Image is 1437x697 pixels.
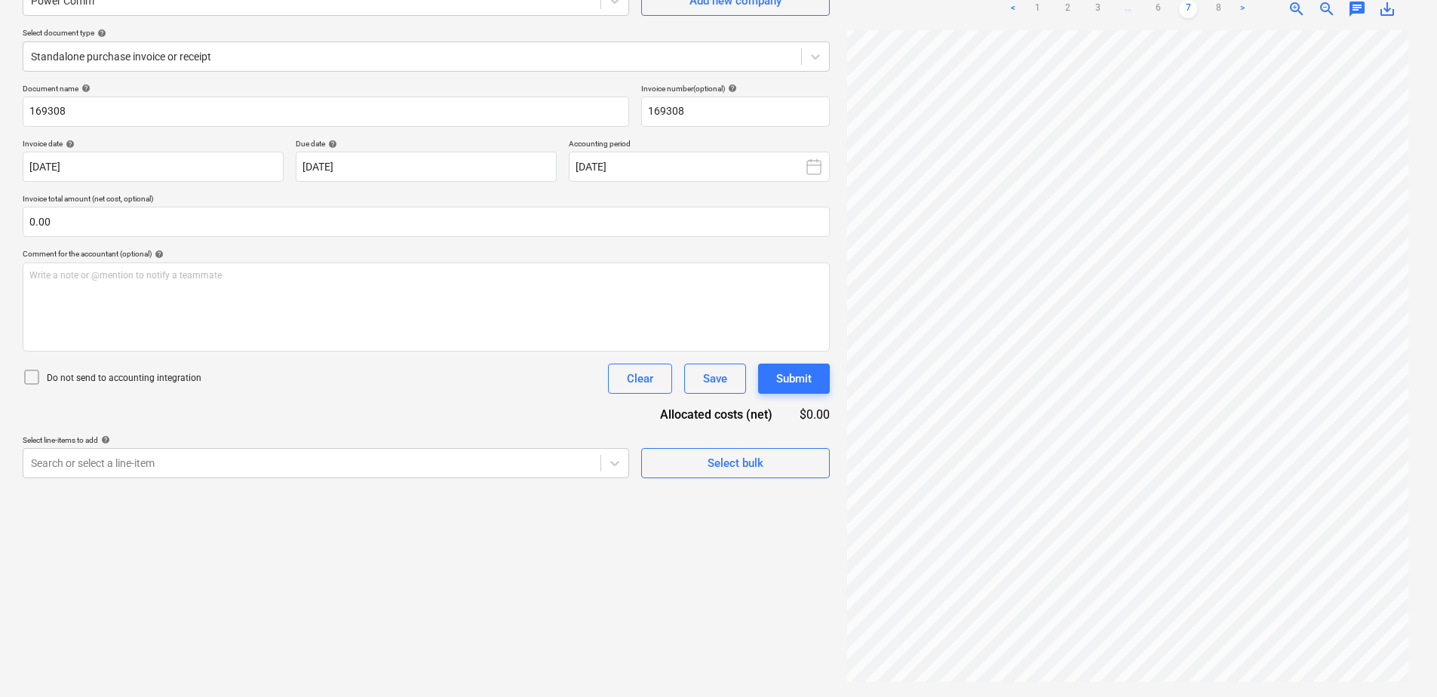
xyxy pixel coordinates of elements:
div: Allocated costs (net) [634,406,797,423]
div: Invoice number (optional) [641,84,830,94]
button: Select bulk [641,448,830,478]
input: Invoice number [641,97,830,127]
div: Save [703,369,727,388]
span: help [325,140,337,149]
button: Save [684,364,746,394]
div: $0.00 [797,406,830,423]
div: Document name [23,84,629,94]
div: Invoice date [23,139,284,149]
button: [DATE] [569,152,830,182]
div: Submit [776,369,812,388]
div: Select document type [23,28,830,38]
button: Submit [758,364,830,394]
div: Select line-items to add [23,435,629,445]
span: help [63,140,75,149]
p: Accounting period [569,139,830,152]
span: help [78,84,91,93]
div: Select bulk [708,453,763,473]
input: Due date not specified [296,152,557,182]
p: Invoice total amount (net cost, optional) [23,194,830,207]
input: Invoice total amount (net cost, optional) [23,207,830,237]
button: Clear [608,364,672,394]
div: Comment for the accountant (optional) [23,249,830,259]
span: help [725,84,737,93]
input: Document name [23,97,629,127]
input: Invoice date not specified [23,152,284,182]
p: Do not send to accounting integration [47,372,201,385]
div: Due date [296,139,557,149]
span: help [94,29,106,38]
div: Clear [627,369,653,388]
span: help [98,435,110,444]
span: help [152,250,164,259]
